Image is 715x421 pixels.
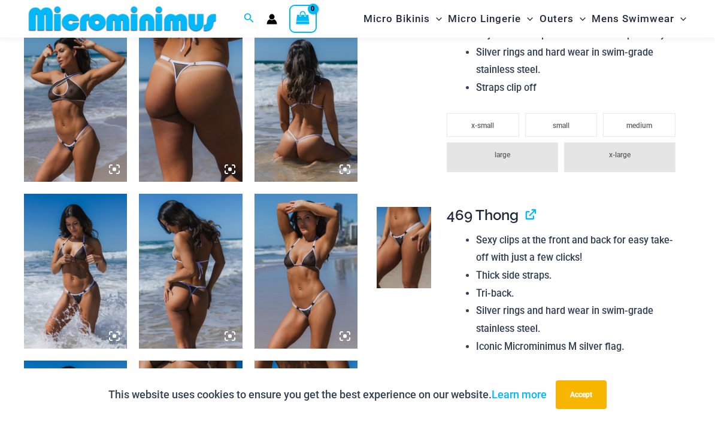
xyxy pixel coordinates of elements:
img: Tradewinds Ink and Ivory 317 Tri Top 453 Micro [255,194,357,348]
a: OutersMenu ToggleMenu Toggle [537,4,589,34]
a: View Shopping Cart, empty [289,5,317,32]
a: Micro LingerieMenu ToggleMenu Toggle [445,4,536,34]
li: Silver rings and hard wear in swim-grade stainless steel. [476,302,681,337]
img: Tradewinds Ink and Ivory 384 Halter 453 Micro [24,28,127,182]
li: small [525,113,598,137]
li: x-small [447,113,519,137]
img: MM SHOP LOGO FLAT [24,5,221,32]
span: medium [626,121,652,130]
li: Thick side straps. [476,267,681,285]
a: Account icon link [266,14,277,25]
span: Menu Toggle [521,4,533,34]
img: Tradewinds Ink and Ivory 317 Tri Top 469 Thong [24,194,127,348]
li: Silver rings and hard wear in swim-grade stainless steel. [476,44,681,79]
a: Search icon link [244,11,255,26]
img: Tradewinds Ink and Ivory 384 Halter 453 Micro [255,28,357,182]
li: Straps clip off [476,79,681,97]
span: x-small [471,121,494,130]
li: x-large [564,142,675,172]
span: x-large [609,151,631,159]
a: Learn more [492,388,547,401]
span: Micro Bikinis [363,4,430,34]
li: Iconic Microminimus M silver flag. [476,338,681,356]
img: Tradewinds Ink and Ivory 469 Thong [139,28,242,182]
span: Outers [540,4,574,34]
span: Menu Toggle [430,4,442,34]
li: large [447,142,558,172]
img: Tradewinds Ink and Ivory 469 Thong [377,207,431,288]
button: Accept [556,380,607,409]
span: 469 Thong [447,206,519,224]
span: large [495,151,510,159]
span: small [553,121,569,130]
a: Micro BikinisMenu ToggleMenu Toggle [360,4,445,34]
span: Menu Toggle [674,4,686,34]
img: Tradewinds Ink and Ivory 317 Tri Top 469 Thong [139,194,242,348]
a: Mens SwimwearMenu ToggleMenu Toggle [589,4,689,34]
li: Tri-back. [476,285,681,303]
span: Mens Swimwear [592,4,674,34]
li: Sexy clips at the front and back for easy take-off with just a few clicks! [476,231,681,267]
li: medium [603,113,675,137]
span: Micro Lingerie [448,4,521,34]
span: Menu Toggle [574,4,586,34]
nav: Site Navigation [359,2,691,36]
p: This website uses cookies to ensure you get the best experience on our website. [108,386,547,404]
